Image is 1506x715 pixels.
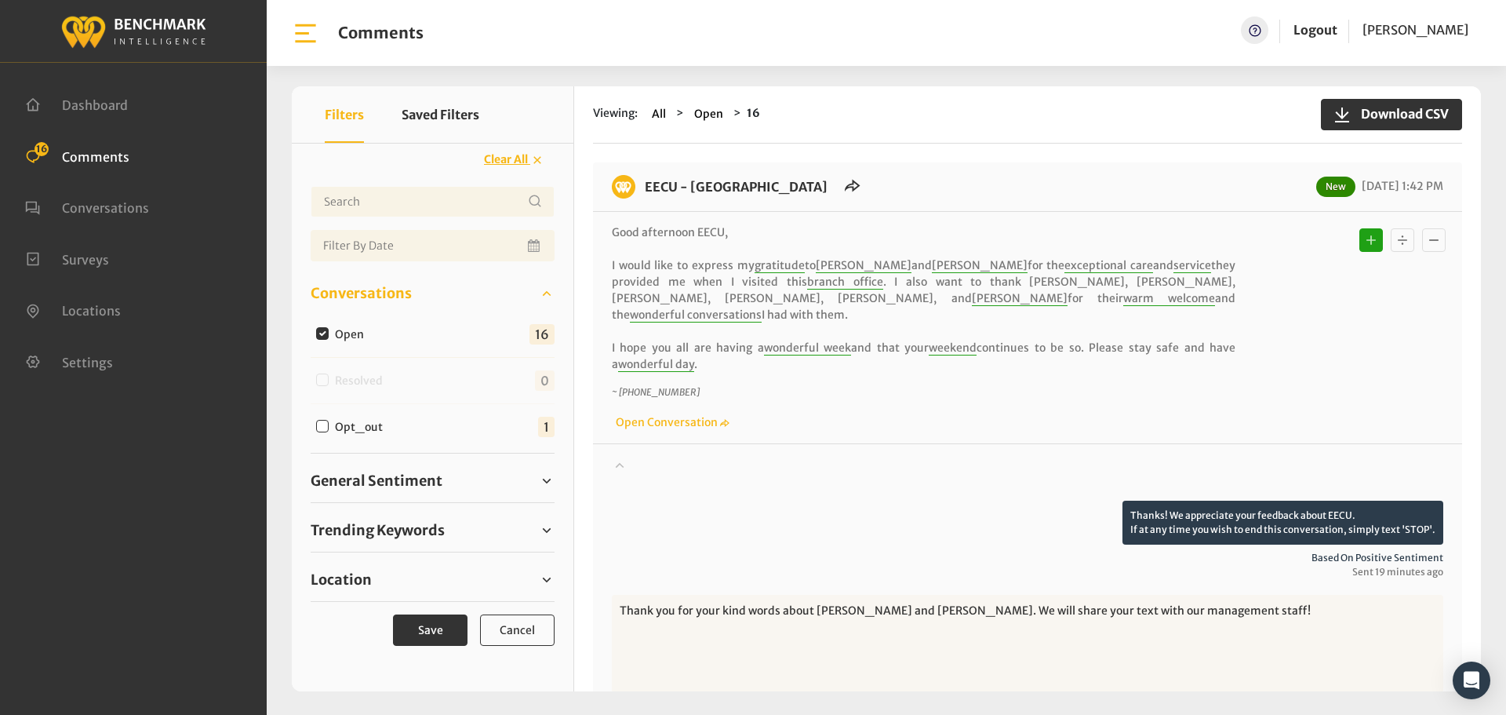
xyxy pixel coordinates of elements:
[972,291,1068,306] span: [PERSON_NAME]
[647,105,671,123] button: All
[1064,258,1153,273] span: exceptional care
[538,417,555,437] span: 1
[612,415,729,429] a: Open Conversation
[612,565,1443,579] span: Sent 19 minutes ago
[25,148,129,163] a: Comments 16
[329,373,395,389] label: Resolved
[529,324,555,345] span: 16
[593,105,638,123] span: Viewing:
[816,258,911,273] span: [PERSON_NAME]
[62,97,128,113] span: Dashboard
[311,230,555,261] input: Date range input field
[645,179,828,195] a: EECU - [GEOGRAPHIC_DATA]
[25,96,128,111] a: Dashboard
[311,520,445,541] span: Trending Keywords
[1351,104,1449,123] span: Download CSV
[35,142,49,156] span: 16
[292,20,319,47] img: bar
[1321,99,1462,130] button: Download CSV
[474,146,555,173] button: Clear All
[62,354,113,370] span: Settings
[1355,224,1450,256] div: Basic example
[62,251,109,267] span: Surveys
[311,186,555,217] input: Username
[62,148,129,164] span: Comments
[807,275,883,290] span: branch office
[316,420,329,432] input: Opt_out
[329,419,395,436] label: Opt_out
[311,519,555,542] a: Trending Keywords
[311,470,442,491] span: General Sentiment
[311,283,412,304] span: Conversations
[755,258,805,273] span: gratitude
[484,152,528,166] span: Clear All
[929,341,977,356] span: weekend
[764,341,851,356] span: wonderful week
[612,386,700,398] i: ~ [PHONE_NUMBER]
[525,230,545,261] button: Open Calendar
[635,175,837,199] h6: EECU - Clovis Old Town
[1293,16,1337,44] a: Logout
[393,615,467,646] button: Save
[1173,258,1211,273] span: service
[311,568,555,592] a: Location
[25,199,149,214] a: Conversations
[25,250,109,266] a: Surveys
[1123,291,1215,306] span: warm welcome
[932,258,1028,273] span: [PERSON_NAME]
[689,105,728,123] button: Open
[1358,179,1443,193] span: [DATE] 1:42 PM
[1293,22,1337,38] a: Logout
[535,370,555,391] span: 0
[618,357,694,372] span: wonderful day
[747,106,760,120] strong: 16
[25,353,113,369] a: Settings
[1362,22,1468,38] span: [PERSON_NAME]
[1362,16,1468,44] a: [PERSON_NAME]
[311,469,555,493] a: General Sentiment
[1453,662,1490,699] div: Open Intercom Messenger
[316,327,329,340] input: Open
[612,224,1235,373] p: Good afternoon EECU, I would like to express my to and for the and they provided me when I visite...
[325,86,364,143] button: Filters
[62,303,121,319] span: Locations
[329,326,376,343] label: Open
[612,551,1443,565] span: Based on positive sentiment
[311,282,555,305] a: Conversations
[402,86,479,143] button: Saved Filters
[62,200,149,216] span: Conversations
[1122,501,1443,545] p: Thanks! We appreciate your feedback about EECU. If at any time you wish to end this conversation,...
[630,308,762,323] span: wonderful conversations
[612,175,635,199] img: benchmark
[480,615,555,646] button: Cancel
[338,24,424,42] h1: Comments
[311,569,372,590] span: Location
[1316,177,1355,197] span: New
[25,301,121,317] a: Locations
[60,12,206,50] img: benchmark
